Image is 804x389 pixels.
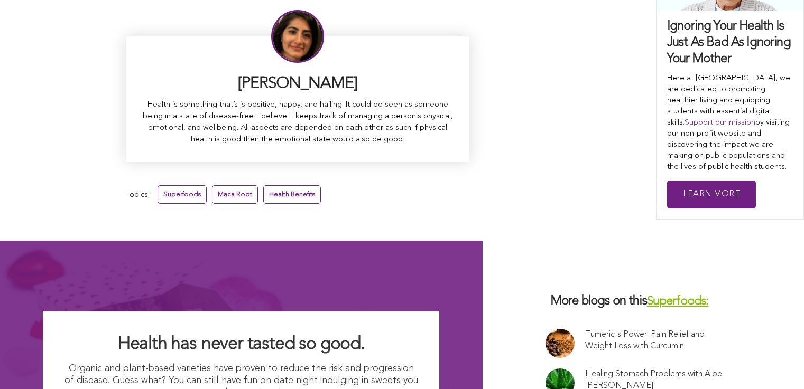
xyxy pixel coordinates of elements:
[263,185,321,204] a: Health Benefits
[158,185,207,204] a: Superfoods
[585,329,732,352] a: Tumeric's Power: Pain Relief and Weight Loss with Curcumin
[546,293,741,310] h3: More blogs on this
[142,99,454,146] p: Health is something that’s is positive, happy, and hailing. It could be seen as someone being in ...
[212,185,258,204] a: Maca Root
[142,73,454,94] h3: [PERSON_NAME]
[271,10,324,63] img: Sitara Darvish
[667,181,756,208] a: Learn More
[64,333,418,356] h2: Health has never tasted so good.
[647,296,709,308] a: Superfoods:
[126,188,150,202] span: Topics:
[751,338,804,389] iframe: Chat Widget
